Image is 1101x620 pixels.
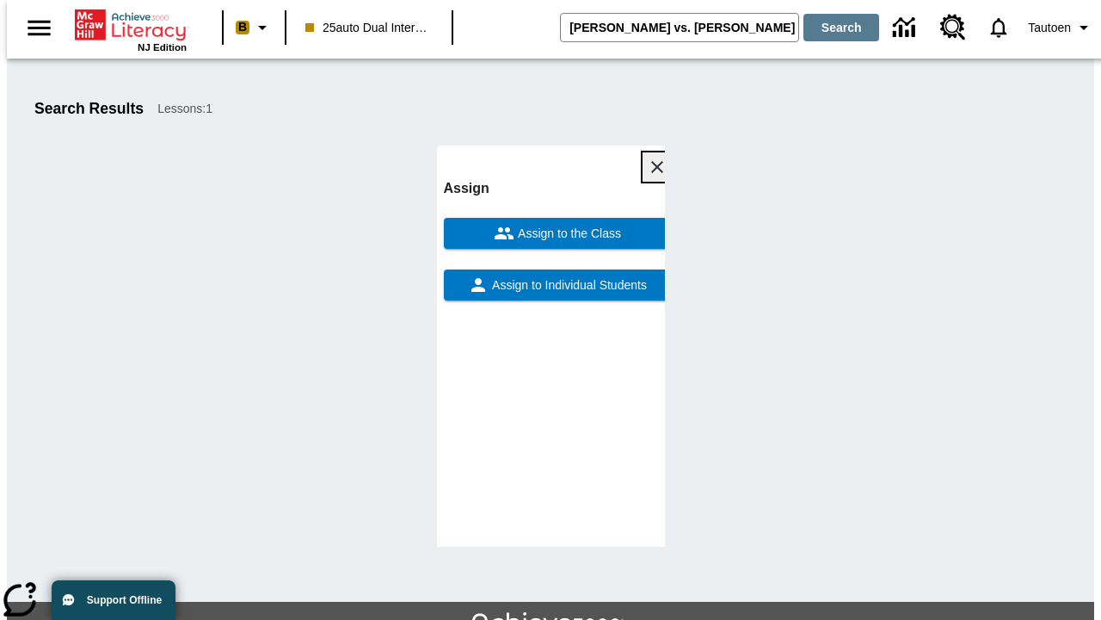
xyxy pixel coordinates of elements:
span: 25auto Dual International [305,19,433,37]
span: B [238,16,247,38]
span: Assign to the Class [514,225,621,243]
a: Data Center [883,4,930,52]
div: Home [75,6,187,53]
span: Lessons : 1 [157,100,212,118]
span: Support Offline [87,594,162,606]
button: Close [643,152,672,182]
span: NJ Edition [138,42,187,53]
button: Support Offline [52,580,175,620]
h1: Search Results [34,100,144,118]
button: Open side menu [14,3,65,53]
input: search field [561,14,798,41]
span: Assign to Individual Students [489,276,647,294]
button: Profile/Settings [1021,12,1101,43]
button: Boost Class color is peach. Change class color [229,12,280,43]
a: Resource Center, Will open in new tab [930,4,976,51]
button: Assign to the Class [444,218,672,249]
button: Assign to Individual Students [444,270,672,301]
div: lesson details [437,146,665,547]
button: Search [803,14,879,41]
h6: Assign [444,177,672,201]
a: Home [75,8,187,42]
a: Notifications [976,5,1021,50]
span: Tautoen [1028,19,1071,37]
